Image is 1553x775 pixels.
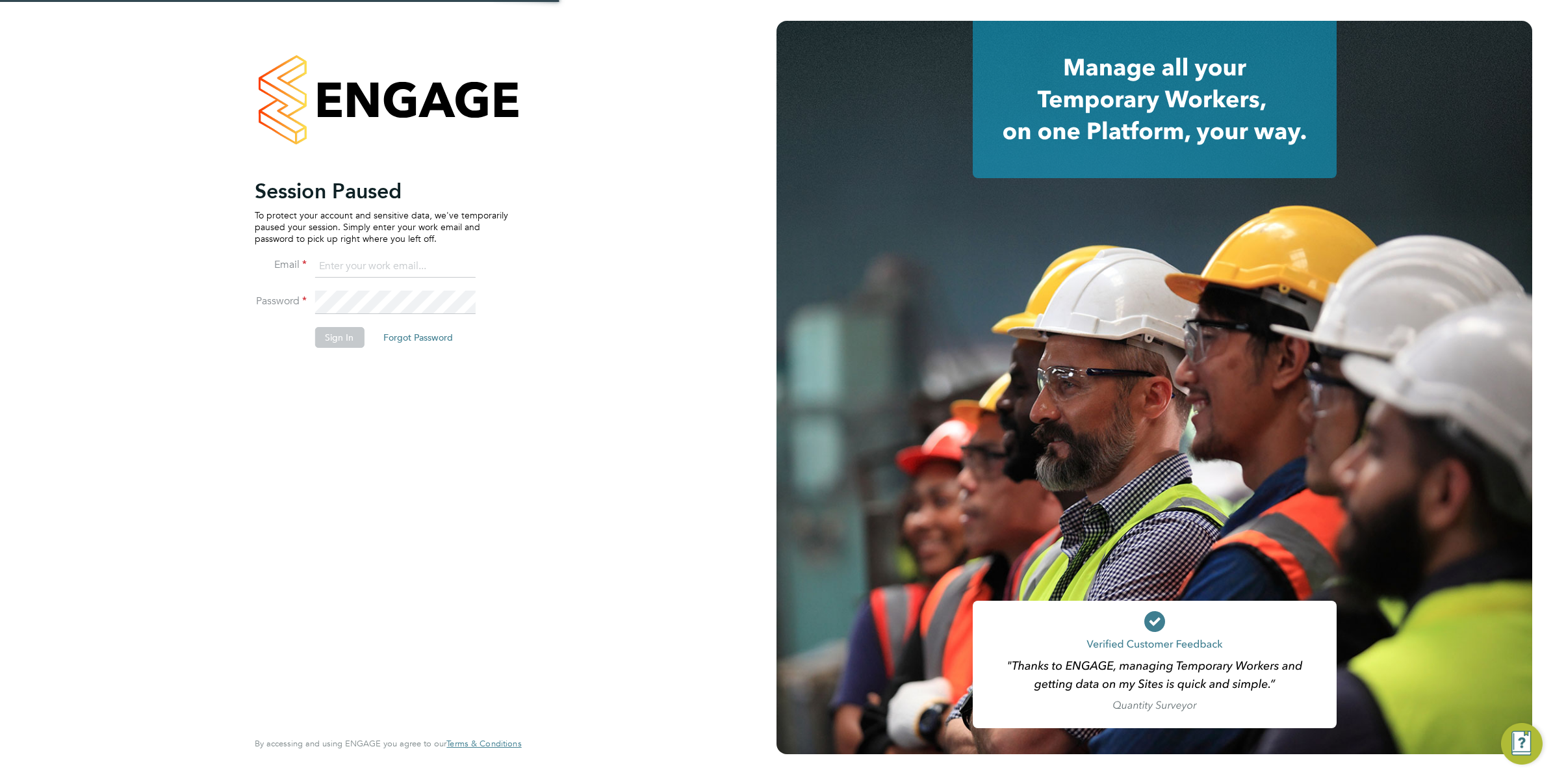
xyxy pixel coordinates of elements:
button: Sign In [314,327,364,348]
p: To protect your account and sensitive data, we've temporarily paused your session. Simply enter y... [255,209,508,245]
input: Enter your work email... [314,255,475,278]
button: Engage Resource Center [1501,723,1543,765]
button: Forgot Password [373,327,463,348]
a: Terms & Conditions [446,739,521,749]
label: Email [255,258,307,272]
h2: Session Paused [255,178,508,204]
span: By accessing and using ENGAGE you agree to our [255,738,521,749]
label: Password [255,295,307,308]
